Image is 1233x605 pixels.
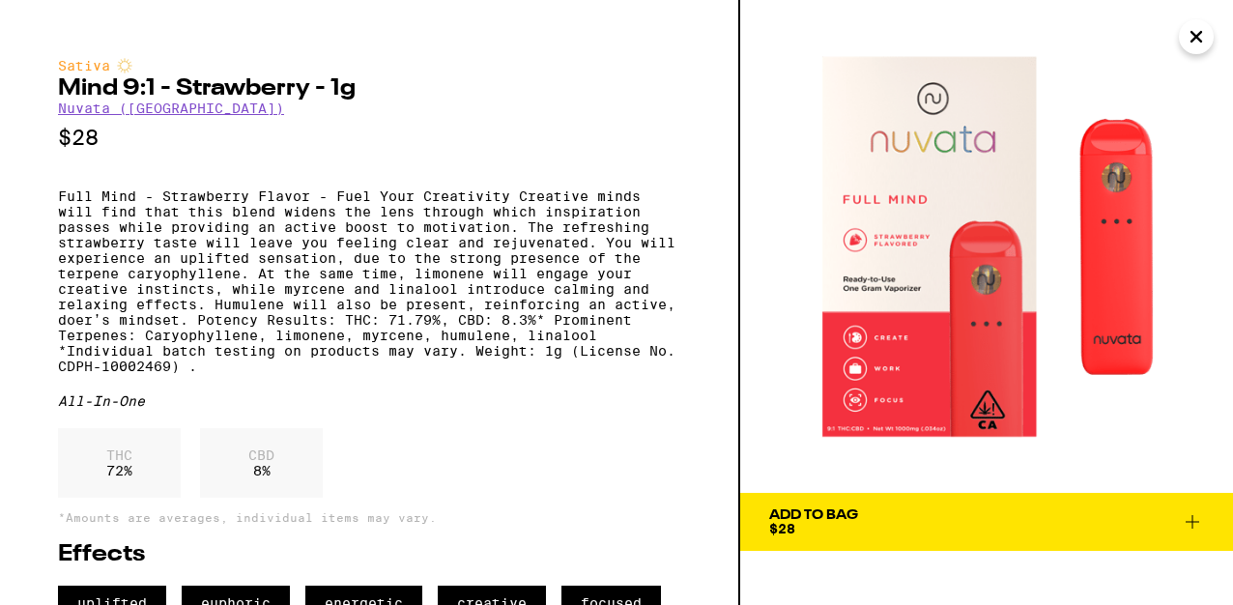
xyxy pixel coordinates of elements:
div: 72 % [58,428,181,498]
button: Add To Bag$28 [740,493,1233,551]
div: Add To Bag [769,508,858,522]
p: CBD [248,447,274,463]
a: Nuvata ([GEOGRAPHIC_DATA]) [58,101,284,116]
p: *Amounts are averages, individual items may vary. [58,511,680,524]
h2: Mind 9:1 - Strawberry - 1g [58,77,680,101]
p: THC [106,447,132,463]
div: All-In-One [58,393,680,409]
div: 8 % [200,428,323,498]
h2: Effects [58,543,680,566]
p: $28 [58,126,680,150]
span: Hi. Need any help? [12,14,139,29]
span: $28 [769,521,795,536]
img: sativaColor.svg [117,58,132,73]
button: Close [1179,19,1214,54]
p: Full Mind - Strawberry Flavor - Fuel Your Creativity Creative minds will find that this blend wid... [58,188,680,374]
div: Sativa [58,58,680,73]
